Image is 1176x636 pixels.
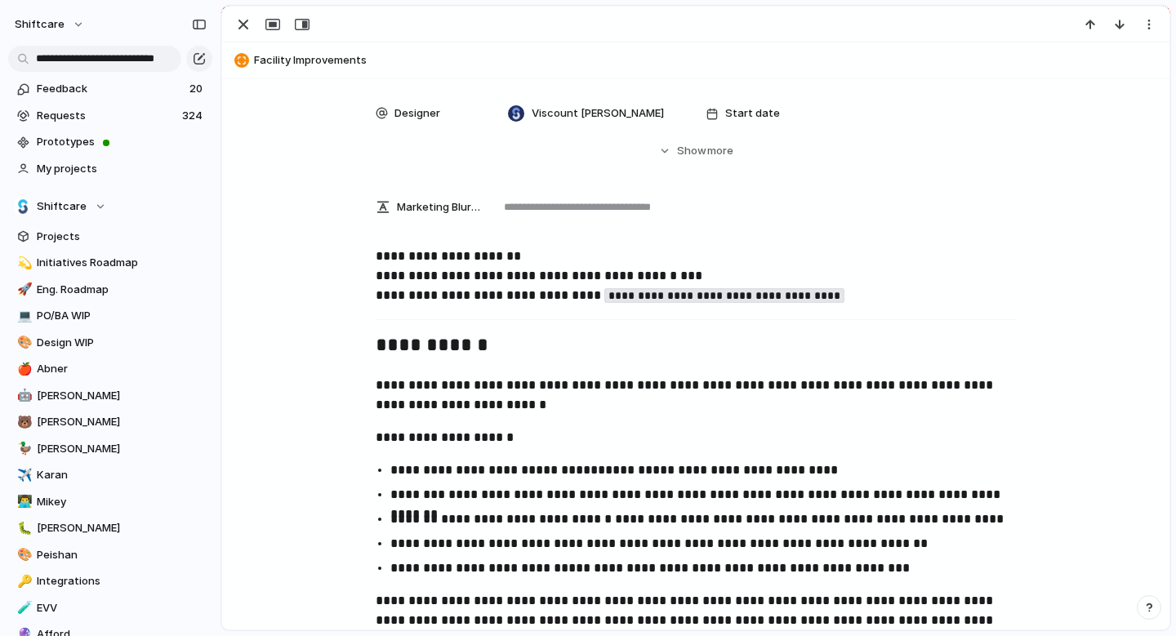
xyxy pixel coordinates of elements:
div: 🎨 [17,333,29,352]
a: 🍎Abner [8,357,212,381]
a: Feedback20 [8,77,212,101]
div: 🦆 [17,439,29,458]
div: 👨‍💻 [17,492,29,511]
span: Facility Improvements [254,52,1162,69]
span: [PERSON_NAME] [37,388,207,404]
button: Shiftcare [8,194,212,219]
a: Projects [8,225,212,249]
span: Karan [37,467,207,483]
span: Integrations [37,573,207,589]
div: ✈️ [17,466,29,485]
a: 🐻[PERSON_NAME] [8,410,212,434]
div: 🎨 [17,545,29,564]
a: 🎨Peishan [8,543,212,567]
span: Abner [37,361,207,377]
div: 🔑 [17,572,29,591]
span: Show [677,143,706,159]
button: 💻 [15,308,31,324]
button: 🚀 [15,282,31,298]
span: Mikey [37,494,207,510]
button: 💫 [15,255,31,271]
span: My projects [37,161,207,177]
span: [PERSON_NAME] [37,441,207,457]
div: 🧪 [17,598,29,617]
button: 🧪 [15,600,31,616]
span: shiftcare [15,16,65,33]
div: 💫 [17,254,29,273]
a: 🎨Design WIP [8,331,212,355]
div: 🚀 [17,280,29,299]
button: Facility Improvements [229,47,1162,73]
button: shiftcare [7,11,93,38]
button: Showmore [376,136,1016,166]
a: Requests324 [8,104,212,128]
div: 🐻 [17,413,29,432]
span: Prototypes [37,134,207,150]
a: 💫Initiatives Roadmap [8,251,212,275]
span: more [707,143,733,159]
span: Requests [37,108,177,124]
span: Start date [725,105,780,122]
a: 🚀Eng. Roadmap [8,278,212,302]
button: 🎨 [15,335,31,351]
button: 🤖 [15,388,31,404]
span: 324 [182,108,206,124]
button: 🐻 [15,414,31,430]
a: 👨‍💻Mikey [8,490,212,514]
div: 🐛 [17,519,29,538]
div: 💻 [17,307,29,326]
button: ✈️ [15,467,31,483]
a: ✈️Karan [8,463,212,487]
span: Designer [394,105,440,122]
div: 🤖 [17,386,29,405]
span: [PERSON_NAME] [37,520,207,536]
a: Prototypes [8,130,212,154]
a: 🔑Integrations [8,569,212,594]
button: 👨‍💻 [15,494,31,510]
span: Projects [37,229,207,245]
a: 🐛[PERSON_NAME] [8,516,212,540]
span: Initiatives Roadmap [37,255,207,271]
span: Shiftcare [37,198,87,215]
div: 🍎 [17,360,29,379]
span: EVV [37,600,207,616]
span: Feedback [37,81,185,97]
a: 🧪EVV [8,596,212,620]
a: 🤖[PERSON_NAME] [8,384,212,408]
a: My projects [8,157,212,181]
span: Peishan [37,547,207,563]
span: 20 [189,81,206,97]
span: Eng. Roadmap [37,282,207,298]
a: 🦆[PERSON_NAME] [8,437,212,461]
button: 🔑 [15,573,31,589]
span: Design WIP [37,335,207,351]
button: 🍎 [15,361,31,377]
a: 💻PO/BA WIP [8,304,212,328]
span: Marketing Blurb (15-20 Words) [397,199,480,216]
button: 🎨 [15,547,31,563]
span: PO/BA WIP [37,308,207,324]
span: [PERSON_NAME] [37,414,207,430]
span: Viscount [PERSON_NAME] [532,105,664,122]
button: 🐛 [15,520,31,536]
button: 🦆 [15,441,31,457]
